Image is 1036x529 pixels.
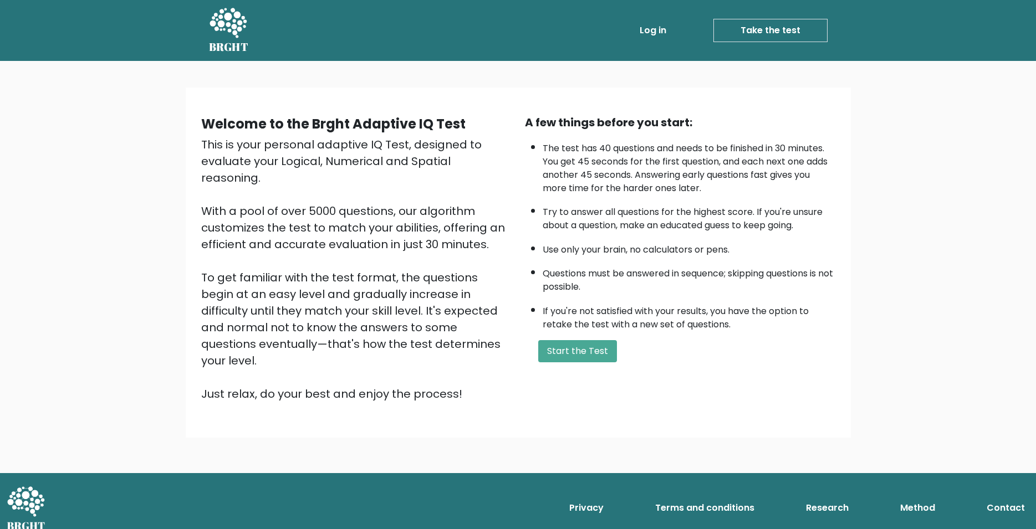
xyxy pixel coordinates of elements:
[982,497,1029,519] a: Contact
[538,340,617,362] button: Start the Test
[543,136,835,195] li: The test has 40 questions and needs to be finished in 30 minutes. You get 45 seconds for the firs...
[209,40,249,54] h5: BRGHT
[201,115,466,133] b: Welcome to the Brght Adaptive IQ Test
[209,4,249,57] a: BRGHT
[543,200,835,232] li: Try to answer all questions for the highest score. If you're unsure about a question, make an edu...
[651,497,759,519] a: Terms and conditions
[635,19,671,42] a: Log in
[201,136,512,402] div: This is your personal adaptive IQ Test, designed to evaluate your Logical, Numerical and Spatial ...
[565,497,608,519] a: Privacy
[543,261,835,294] li: Questions must be answered in sequence; skipping questions is not possible.
[802,497,853,519] a: Research
[896,497,940,519] a: Method
[543,238,835,256] li: Use only your brain, no calculators or pens.
[713,19,828,42] a: Take the test
[543,299,835,331] li: If you're not satisfied with your results, you have the option to retake the test with a new set ...
[525,114,835,131] div: A few things before you start:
